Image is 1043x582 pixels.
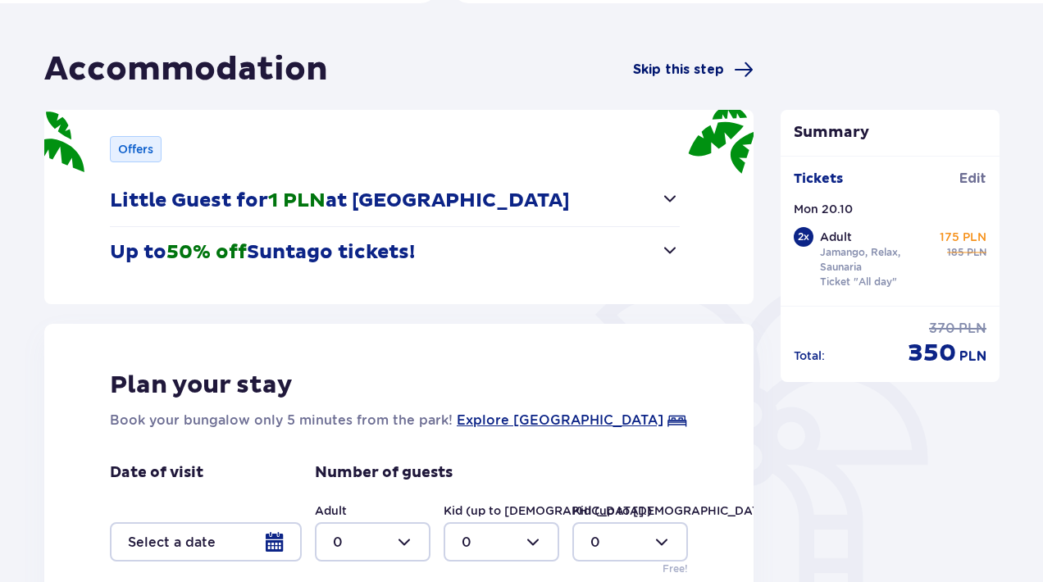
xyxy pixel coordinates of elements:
span: Edit [959,170,986,188]
p: Date of visit [110,463,203,483]
span: Skip this step [633,61,724,79]
button: Up to50% offSuntago tickets! [110,227,680,278]
p: Adult [820,229,852,245]
label: Kid (up to [DEMOGRAPHIC_DATA].) [572,502,781,519]
p: Book your bungalow only 5 minutes from the park! [110,411,453,430]
span: PLN [959,320,986,338]
span: 370 [929,320,955,338]
span: 50% off [166,240,247,265]
p: Tickets [794,170,843,188]
p: Free! [663,562,688,576]
p: Up to Suntago tickets! [110,240,415,265]
p: Summary [781,123,1000,143]
span: 1 PLN [268,189,326,213]
p: 175 PLN [940,229,986,245]
p: Little Guest for at [GEOGRAPHIC_DATA] [110,189,570,213]
label: Kid (up to [DEMOGRAPHIC_DATA].) [444,502,652,519]
p: Plan your stay [110,370,293,401]
label: Adult [315,502,347,519]
button: Little Guest for1 PLNat [GEOGRAPHIC_DATA] [110,175,680,226]
p: Number of guests [315,463,453,483]
span: PLN [959,348,986,366]
span: PLN [967,245,986,260]
span: 350 [908,338,956,369]
span: 185 [947,245,963,260]
p: Mon 20.10 [794,201,853,217]
a: Skip this step [633,60,754,80]
div: 2 x [794,227,813,247]
a: Explore [GEOGRAPHIC_DATA] [457,411,663,430]
p: Offers [118,141,153,157]
p: Total : [794,348,825,364]
h1: Accommodation [44,49,328,90]
p: Ticket "All day" [820,275,897,289]
p: Jamango, Relax, Saunaria [820,245,933,275]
